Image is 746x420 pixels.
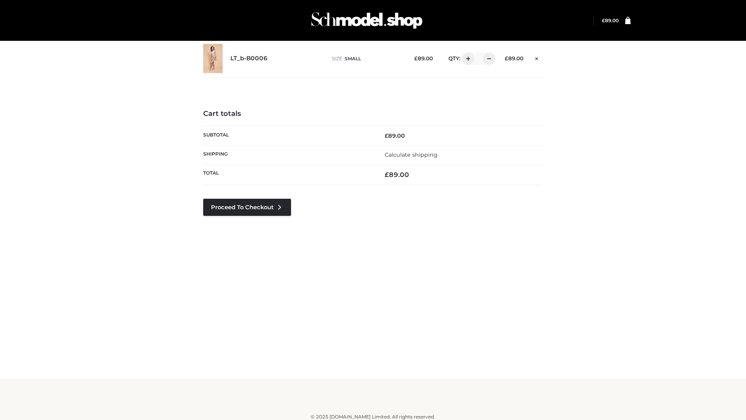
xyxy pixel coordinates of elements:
a: £89.00 [602,17,619,23]
span: £ [385,132,388,139]
bdi: 89.00 [505,55,523,61]
span: £ [414,55,418,61]
bdi: 89.00 [602,17,619,23]
span: £ [602,17,605,23]
div: QTY: [441,52,493,65]
span: SMALL [345,56,361,61]
p: size : [332,55,402,62]
span: £ [505,55,508,61]
span: £ [385,171,389,178]
th: Total [203,164,373,185]
a: Calculate shipping [385,151,437,158]
bdi: 89.00 [385,132,405,139]
a: Proceed to Checkout [203,199,291,216]
a: Remove this item [531,52,543,63]
bdi: 89.00 [385,171,409,178]
th: Subtotal [203,126,373,145]
bdi: 89.00 [414,55,433,61]
h4: Cart totals [203,110,543,118]
a: LT_b-B0006 [230,55,268,62]
th: Shipping [203,145,373,164]
img: Schmodel Admin 964 [309,5,425,36]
